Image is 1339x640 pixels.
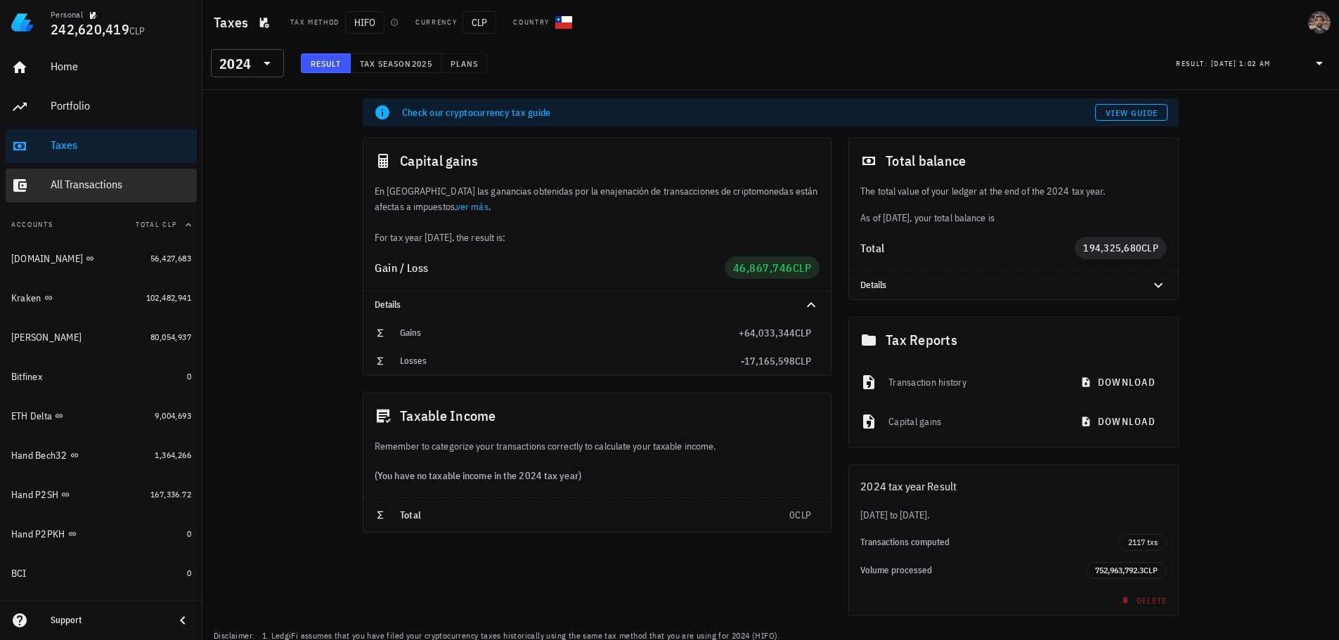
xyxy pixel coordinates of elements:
div: Taxes [51,138,191,152]
span: 56,427,683 [150,253,191,263]
div: Kraken [11,292,41,304]
span: Result [310,58,342,69]
a: Portfolio [6,90,197,124]
span: 102,482,941 [146,292,191,303]
span: 1,364,266 [155,450,191,460]
div: All Transactions [51,178,191,191]
span: Tax season [359,58,412,69]
span: CLP [462,11,496,34]
span: CLP [1141,242,1158,254]
div: Tax method [290,17,339,28]
div: [DATE] to [DATE]. [849,507,1178,523]
div: Gains [400,327,739,339]
div: 2024 [211,49,284,77]
span: CLP [1144,565,1158,575]
div: 2024 [219,57,251,71]
div: Country [513,17,550,28]
a: ver más [456,200,489,213]
div: Capital gains [363,138,831,183]
div: BCI [11,568,27,580]
div: Transaction history [888,367,1061,398]
a: Hand P2SH 167,336.72 [6,478,197,511]
span: Gain / Loss [375,261,429,275]
div: CL-icon [555,14,572,31]
span: CLP [793,261,812,275]
div: Hand Bech32 [11,450,67,462]
div: [DOMAIN_NAME] [11,253,83,265]
span: 0 [789,509,795,521]
a: BCI 0 [6,556,197,590]
div: Remember to categorize your transactions correctly to calculate your taxable income. [363,438,831,454]
div: Capital gains [888,406,1061,437]
div: En [GEOGRAPHIC_DATA] las ganancias obtenidas por la enajenación de transacciones de criptomonedas... [363,183,831,245]
p: The total value of your ledger at the end of the 2024 tax year. [860,183,1167,199]
button: Delete [1113,590,1172,610]
div: As of [DATE], your total balance is [849,183,1178,226]
div: Details [849,271,1178,299]
span: 0 [187,528,191,539]
div: Details [375,299,786,311]
span: 167,336.72 [150,489,191,499]
span: 752,963,792.3 [1095,565,1144,575]
button: Result [301,53,351,73]
button: Tax season 2025 [351,53,441,73]
a: Kraken 102,482,941 [6,281,197,315]
div: Taxable Income [363,393,831,438]
div: Support [51,615,163,626]
span: View guide [1105,107,1158,118]
span: CLP [129,25,145,37]
span: 242,620,419 [51,20,129,39]
div: Details [860,280,1133,291]
div: Losses [400,355,741,367]
a: Bitfinex 0 [6,360,197,393]
div: Details [363,291,831,319]
span: 2117 txs [1128,535,1158,550]
h1: Taxes [214,11,254,34]
span: 9,004,693 [155,410,191,421]
div: Result:[DATE] 1:02 AM [1167,50,1336,77]
div: Total [860,242,1075,254]
span: download [1083,415,1156,428]
span: CLP [795,355,811,367]
span: Delete [1118,595,1167,606]
button: Plans [441,53,487,73]
a: Hand Bech32 1,364,266 [6,438,197,472]
div: Result: [1176,54,1211,72]
img: LedgiFi [11,11,34,34]
a: View guide [1095,104,1167,121]
button: download [1072,409,1167,434]
div: Bitfinex [11,371,42,383]
span: 46,867,746 [733,261,793,275]
span: 0 [187,371,191,381]
span: HIFO [345,11,384,34]
button: AccountsTotal CLP [6,208,197,242]
div: Currency [415,17,457,28]
div: 2024 tax year Result [849,465,1178,507]
div: [PERSON_NAME] [11,332,82,344]
span: CLP [795,509,811,521]
div: (You have no taxable income in the 2024 tax year) [363,454,831,497]
span: Total [400,509,421,521]
div: ETH Delta [11,410,52,422]
a: Hand P2PKH 0 [6,517,197,551]
div: Home [51,60,191,73]
div: Hand P2PKH [11,528,65,540]
span: 2025 [411,58,432,69]
div: Tax Reports [849,318,1178,363]
span: Total CLP [136,220,177,229]
div: Hand P2SH [11,489,58,501]
div: Volume processed [860,565,1086,576]
span: +64,033,344 [739,327,795,339]
a: Taxes [6,129,197,163]
a: [DOMAIN_NAME] 56,427,683 [6,242,197,275]
div: Check our cryptocurrency tax guide [402,105,1095,119]
span: 194,325,680 [1083,242,1141,254]
span: Plans [450,58,478,69]
div: Total balance [849,138,1178,183]
button: download [1072,370,1167,395]
span: 0 [187,568,191,578]
a: Home [6,51,197,84]
span: 80,054,937 [150,332,191,342]
span: CLP [795,327,811,339]
div: avatar [1308,11,1331,34]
